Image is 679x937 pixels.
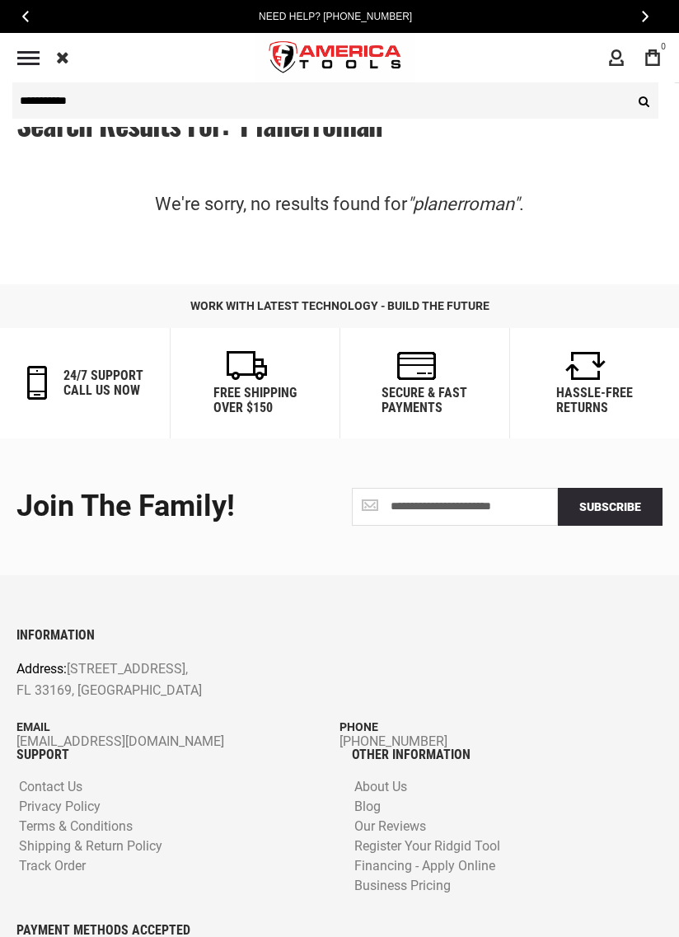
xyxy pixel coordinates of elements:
[255,27,415,89] img: America Tools
[16,185,663,225] div: We're sorry, no results found for .
[350,878,455,894] a: Business Pricing
[350,859,499,874] a: Financing - Apply Online
[350,839,504,855] a: Register Your Ridgid Tool
[15,839,166,855] a: Shipping & Return Policy
[350,799,385,815] a: Blog
[15,799,105,815] a: Privacy Policy
[63,368,143,397] h6: 24/7 support call us now
[637,42,668,73] a: 0
[352,747,663,762] h6: OTHER INFORMATION
[558,488,663,526] button: Subscribe
[407,194,519,214] em: "planerroman"
[556,386,633,415] h6: Hassle-Free Returns
[661,42,666,51] span: 0
[339,736,663,747] a: [PHONE_NUMBER]
[254,8,417,25] a: Need Help? [PHONE_NUMBER]
[16,747,327,762] h6: SUPPORT
[22,10,29,22] span: Previous
[579,500,641,513] span: Subscribe
[350,819,430,835] a: Our Reviews
[16,661,67,677] span: Address:
[15,859,90,874] a: Track Order
[255,27,415,89] a: store logo
[16,736,339,747] a: [EMAIL_ADDRESS][DOMAIN_NAME]
[382,386,467,415] h6: secure & fast payments
[16,718,339,736] p: Email
[15,819,137,835] a: Terms & Conditions
[16,490,327,523] div: Join the Family!
[625,82,658,119] button: Search
[642,10,649,22] span: Next
[15,780,87,795] a: Contact Us
[17,51,40,65] div: Menu
[339,718,663,736] p: Phone
[16,658,533,700] p: [STREET_ADDRESS], FL 33169, [GEOGRAPHIC_DATA]
[350,780,411,795] a: About Us
[213,386,297,415] h6: Free Shipping Over $150
[16,628,663,643] h6: INFORMATION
